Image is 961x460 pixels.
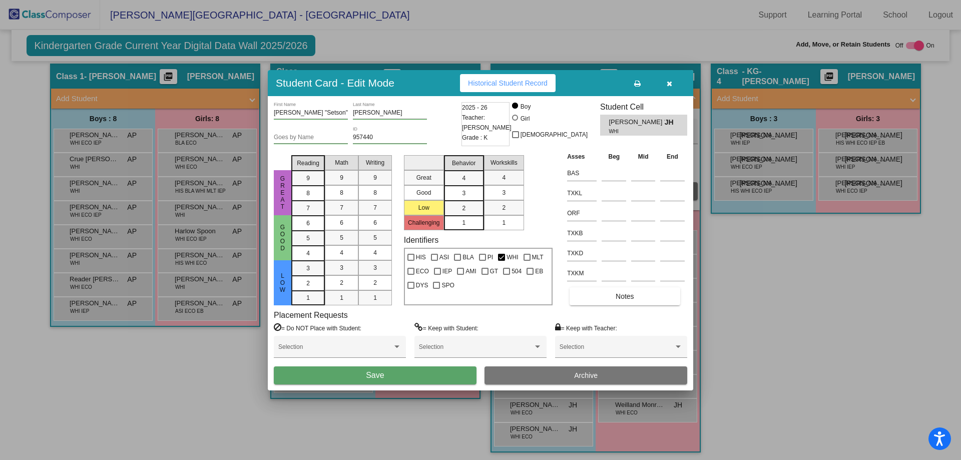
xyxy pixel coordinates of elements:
input: assessment [567,246,597,261]
span: BLA [462,251,474,263]
span: 1 [306,293,310,302]
th: Asses [565,151,599,162]
span: Behavior [452,159,475,168]
span: SPO [441,279,454,291]
span: 9 [373,173,377,182]
span: 504 [512,265,522,277]
span: HIS [416,251,426,263]
span: Save [366,371,384,379]
span: 6 [306,219,310,228]
span: Good [278,224,287,252]
span: GT [490,265,499,277]
span: WHI [609,128,657,135]
span: Archive [574,371,598,379]
span: 5 [340,233,343,242]
span: Notes [616,292,634,300]
span: Grade : K [462,133,488,143]
span: 8 [340,188,343,197]
span: 2 [306,279,310,288]
span: 3 [502,188,506,197]
span: [DEMOGRAPHIC_DATA] [521,129,588,141]
input: assessment [567,226,597,241]
input: assessment [567,266,597,281]
h3: Student Cell [600,102,687,112]
span: 2025 - 26 [462,103,488,113]
span: 2 [502,203,506,212]
span: 9 [306,174,310,183]
span: Teacher: [PERSON_NAME] [462,113,512,133]
div: Boy [520,102,531,111]
span: 1 [502,218,506,227]
span: 8 [306,189,310,198]
span: 5 [373,233,377,242]
span: 6 [340,218,343,227]
span: 1 [373,293,377,302]
th: Mid [629,151,658,162]
span: 8 [373,188,377,197]
span: Historical Student Record [468,79,548,87]
span: 4 [373,248,377,257]
label: = Keep with Teacher: [555,323,617,333]
span: ASI [439,251,449,263]
span: Reading [297,159,319,168]
h3: Student Card - Edit Mode [276,77,394,89]
span: 4 [462,174,465,183]
th: Beg [599,151,629,162]
span: 1 [462,218,465,227]
span: 4 [340,248,343,257]
span: JH [665,117,679,128]
span: 3 [462,189,465,198]
span: EB [535,265,543,277]
label: = Do NOT Place with Student: [274,323,361,333]
button: Archive [485,366,687,384]
input: assessment [567,186,597,201]
span: 3 [306,264,310,273]
span: WHI [507,251,518,263]
span: AMI [465,265,476,277]
th: End [658,151,687,162]
span: 9 [340,173,343,182]
span: IEP [442,265,452,277]
span: 7 [306,204,310,213]
span: 3 [340,263,343,272]
span: 1 [340,293,343,302]
input: Enter ID [353,134,427,141]
button: Save [274,366,476,384]
label: Placement Requests [274,310,348,320]
span: [PERSON_NAME] "Setson" [PERSON_NAME] [609,117,664,128]
span: 3 [373,263,377,272]
label: Identifiers [404,235,438,245]
span: Low [278,272,287,293]
span: Writing [366,158,384,167]
span: Great [278,175,287,210]
span: 2 [340,278,343,287]
span: 7 [373,203,377,212]
input: assessment [567,206,597,221]
label: = Keep with Student: [414,323,478,333]
span: 2 [462,204,465,213]
span: 2 [373,278,377,287]
span: 4 [502,173,506,182]
span: DYS [416,279,428,291]
button: Historical Student Record [460,74,556,92]
span: 6 [373,218,377,227]
input: goes by name [274,134,348,141]
span: 7 [340,203,343,212]
span: Workskills [491,158,518,167]
span: ECO [416,265,429,277]
button: Notes [570,287,680,305]
span: MLT [532,251,544,263]
span: PI [488,251,493,263]
span: 4 [306,249,310,258]
input: assessment [567,166,597,181]
span: Math [335,158,348,167]
span: 5 [306,234,310,243]
div: Girl [520,114,530,123]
